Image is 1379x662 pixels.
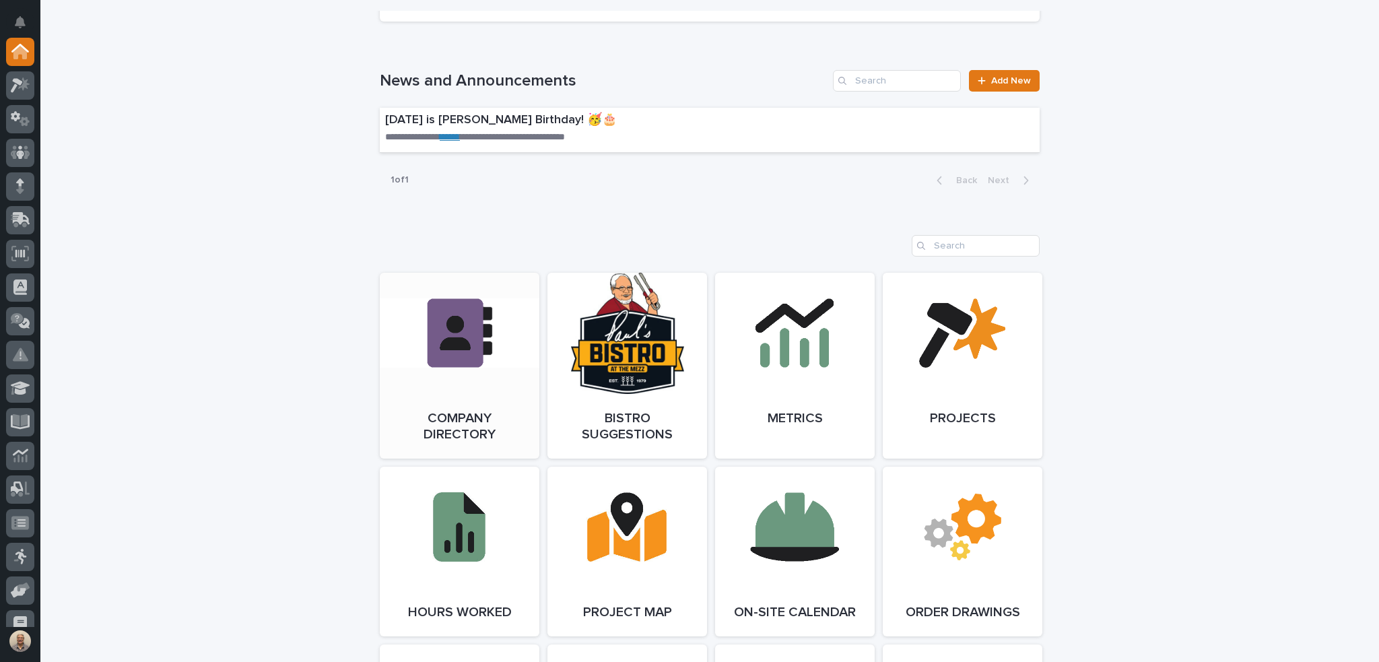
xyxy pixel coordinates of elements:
[988,176,1017,185] span: Next
[912,235,1040,257] input: Search
[380,273,539,459] a: Company Directory
[883,273,1042,459] a: Projects
[547,273,707,459] a: Bistro Suggestions
[380,71,828,91] h1: News and Announcements
[17,16,34,38] div: Notifications
[380,164,419,197] p: 1 of 1
[715,273,875,459] a: Metrics
[6,627,34,655] button: users-avatar
[991,76,1031,86] span: Add New
[6,8,34,36] button: Notifications
[982,174,1040,187] button: Next
[715,467,875,636] a: On-Site Calendar
[833,70,961,92] input: Search
[883,467,1042,636] a: Order Drawings
[380,467,539,636] a: Hours Worked
[385,113,848,128] p: [DATE] is [PERSON_NAME] Birthday! 🥳🎂
[547,467,707,636] a: Project Map
[948,176,977,185] span: Back
[969,70,1040,92] a: Add New
[926,174,982,187] button: Back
